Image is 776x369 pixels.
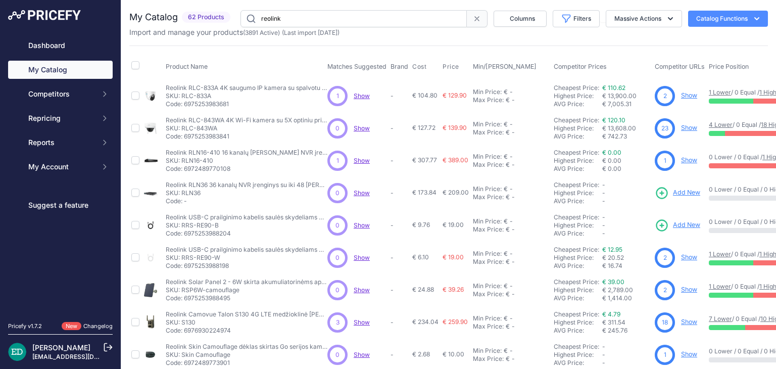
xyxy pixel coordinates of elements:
div: € [504,120,508,128]
span: 2 [663,286,667,295]
span: Show [354,221,370,229]
button: Columns [494,11,547,27]
button: Cost [412,63,428,71]
p: SKU: RRS-RE90-W [166,254,327,262]
a: Cheapest Price: [554,149,599,156]
p: Code: 6976930224974 [166,327,327,335]
div: Max Price: [473,355,504,363]
a: € 4.79 [602,310,620,318]
p: Reolink Solar Panel 2 - 6W skirta akumuliatorinėms apsaugos kameroms, USB-C, kamufliažinė [166,278,327,286]
div: - [510,193,515,201]
a: € 0.00 [602,149,621,156]
p: - [391,286,408,294]
div: € [506,96,510,104]
div: Pricefy v1.7.2 [8,322,42,331]
p: Reolink USB-C prailginimo kabelis saulės skydeliams 4.5m baltas [166,246,327,254]
span: - [602,189,605,197]
div: € [504,250,508,258]
span: € 104.80 [412,91,438,99]
p: SKU: RLC-843WA [166,124,327,132]
span: - [602,359,605,366]
div: - [510,161,515,169]
a: € 39.00 [602,278,624,286]
div: AVG Price: [554,229,602,238]
a: [EMAIL_ADDRESS][DOMAIN_NAME] [32,353,138,360]
div: Highest Price: [554,157,602,165]
span: 18 [662,318,668,327]
span: € 2.68 [412,350,430,358]
div: AVG Price: [554,197,602,205]
div: Max Price: [473,96,504,104]
div: Highest Price: [554,351,602,359]
span: € 311.54 [602,318,625,326]
button: Reports [8,133,113,152]
p: SKU: RLN16-410 [166,157,327,165]
p: SKU: RRS-RE90-B [166,221,327,229]
span: Brand [391,63,408,70]
a: Show [354,286,370,294]
div: Max Price: [473,161,504,169]
div: Min Price: [473,153,502,161]
a: Show [354,189,370,197]
p: - [391,92,408,100]
span: € 209.00 [443,189,469,196]
span: Repricing [28,113,94,123]
span: 0 [335,253,339,262]
p: Reolink RLC-843WA 4K Wi-Fi kamera su 5X optiniu priartinimu W437 [166,116,327,124]
p: SKU: RLC-833A [166,92,327,100]
button: Repricing [8,109,113,127]
button: Catalog Functions [688,11,768,27]
div: € [506,128,510,136]
div: € [506,258,510,266]
button: My Account [8,158,113,176]
div: Min Price: [473,314,502,322]
div: Highest Price: [554,286,602,294]
a: Cheapest Price: [554,116,599,124]
span: Show [354,318,370,326]
div: € [504,314,508,322]
div: - [510,96,515,104]
a: Cheapest Price: [554,343,599,350]
div: Max Price: [473,193,504,201]
div: AVG Price: [554,294,602,302]
a: 1 Lower [709,250,731,258]
div: Max Price: [473,128,504,136]
span: Show [354,254,370,261]
a: Cheapest Price: [554,310,599,318]
span: - [602,343,605,350]
button: Competitors [8,85,113,103]
span: € 173.84 [412,189,437,196]
a: Show [354,351,370,358]
a: Show [681,124,697,131]
span: 0 [335,124,339,133]
span: - [602,213,605,221]
p: - [391,351,408,359]
span: Min/[PERSON_NAME] [473,63,537,70]
span: € 19.00 [443,221,464,228]
span: 2 [663,91,667,101]
div: Highest Price: [554,124,602,132]
span: € 127.72 [412,124,435,131]
span: € 13,900.00 [602,92,637,100]
div: Highest Price: [554,92,602,100]
span: € 6.10 [412,253,429,261]
a: € 120.10 [602,116,625,124]
a: 1 Lower [709,283,731,290]
span: Matches Suggested [327,63,386,70]
a: Suggest a feature [8,196,113,214]
div: € 742.73 [602,132,651,141]
div: Min Price: [473,120,502,128]
span: € 259.90 [443,318,468,326]
a: € 12.95 [602,246,622,253]
p: Reolink USB-C prailginimo kabelis saulės skydeliams 4.5m juodas [166,213,327,221]
p: - [391,254,408,262]
span: Cost [412,63,426,71]
div: - [508,153,513,161]
div: € 7,005.31 [602,100,651,108]
span: € 139.90 [443,124,467,131]
div: € 1,414.00 [602,294,651,302]
a: Cheapest Price: [554,213,599,221]
a: Cheapest Price: [554,84,599,91]
span: Reports [28,137,94,148]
